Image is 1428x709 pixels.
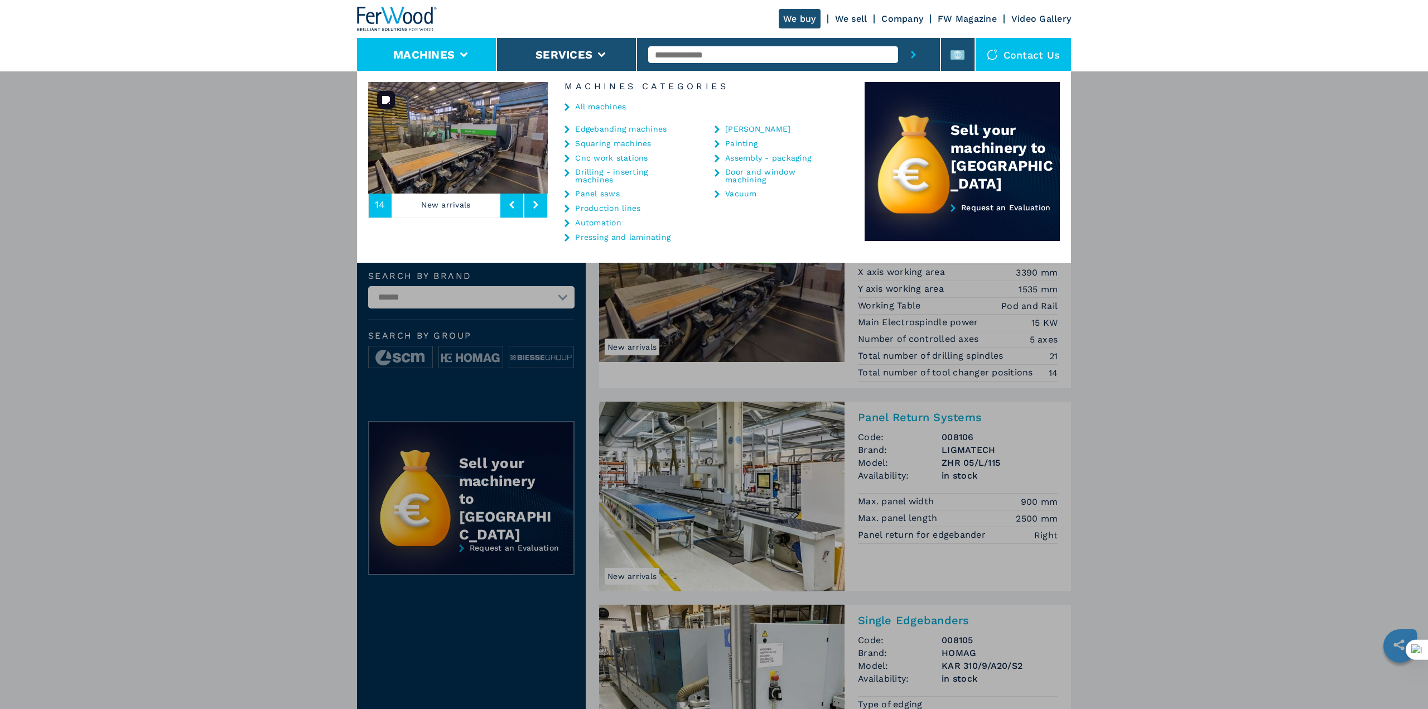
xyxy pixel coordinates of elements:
[368,82,548,194] img: image
[1011,13,1071,24] a: Video Gallery
[881,13,923,24] a: Company
[779,9,821,28] a: We buy
[725,139,758,147] a: Painting
[951,121,1060,192] div: Sell your machinery to [GEOGRAPHIC_DATA]
[393,48,455,61] button: Machines
[548,82,865,91] h6: Machines Categories
[375,200,385,210] span: 14
[575,125,667,133] a: Edgebanding machines
[575,103,626,110] a: All machines
[575,154,648,162] a: Cnc work stations
[725,125,790,133] a: [PERSON_NAME]
[865,203,1060,242] a: Request an Evaluation
[725,154,811,162] a: Assembly - packaging
[535,48,592,61] button: Services
[575,204,640,212] a: Production lines
[575,233,670,241] a: Pressing and laminating
[725,190,757,197] a: Vacuum
[575,190,620,197] a: Panel saws
[392,192,501,218] p: New arrivals
[835,13,867,24] a: We sell
[575,168,687,184] a: Drilling - inserting machines
[976,38,1072,71] div: Contact us
[725,168,837,184] a: Door and window machining
[575,219,621,226] a: Automation
[357,7,437,31] img: Ferwood
[575,139,651,147] a: Squaring machines
[987,49,998,60] img: Contact us
[548,82,727,194] img: image
[898,38,929,71] button: submit-button
[938,13,997,24] a: FW Magazine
